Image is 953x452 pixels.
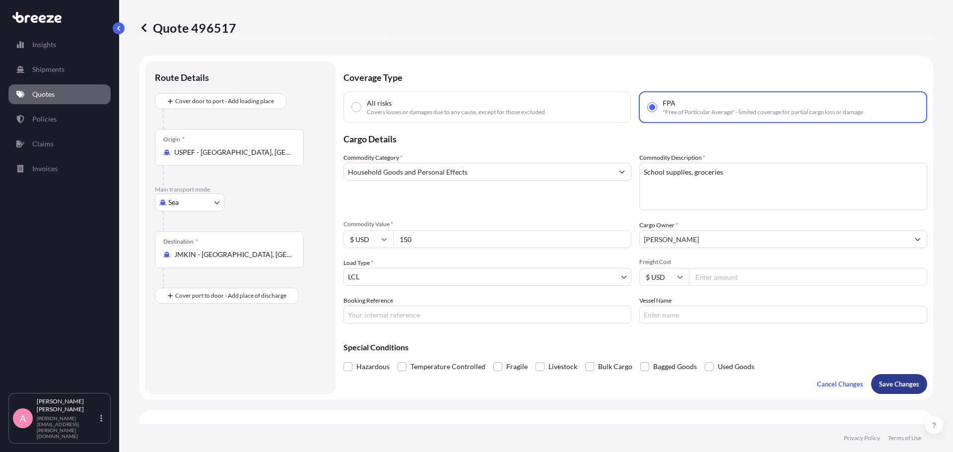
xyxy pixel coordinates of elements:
[367,108,545,116] span: Covers losses or damages due to any cause, except for those excluded
[155,194,224,211] button: Select transport
[663,98,676,108] span: FPA
[343,123,927,153] p: Cargo Details
[175,291,286,301] span: Cover port to door - Add place of discharge
[343,62,927,91] p: Coverage Type
[32,89,55,99] p: Quotes
[343,306,631,323] input: Your internal reference
[32,114,57,124] p: Policies
[343,220,631,228] span: Commodity Value
[817,379,863,389] p: Cancel Changes
[506,359,528,374] span: Fragile
[163,238,198,246] div: Destination
[689,268,927,286] input: Enter amount
[32,139,54,149] p: Claims
[139,20,236,36] p: Quote 496517
[888,434,921,442] a: Terms of Use
[174,250,291,259] input: Destination
[367,98,392,108] span: All risks
[639,306,927,323] input: Enter name
[343,296,393,306] label: Booking Reference
[8,60,111,79] a: Shipments
[32,40,56,50] p: Insights
[343,268,631,286] button: LCL
[8,159,111,179] a: Invoices
[20,413,26,423] span: A
[8,109,111,129] a: Policies
[613,163,631,181] button: Show suggestions
[844,434,880,442] a: Privacy Policy
[344,163,613,181] input: Select a commodity type
[155,93,286,109] button: Cover door to port - Add loading place
[343,343,927,351] p: Special Conditions
[648,103,657,112] input: FPA"Free of Particular Average" - limited coverage for partial cargo loss or damage
[653,359,697,374] span: Bagged Goods
[356,359,390,374] span: Hazardous
[175,96,274,106] span: Cover door to port - Add loading place
[343,153,403,163] label: Commodity Category
[639,163,927,210] textarea: School supplies, groceries
[352,103,361,112] input: All risksCovers losses or damages due to any cause, except for those excluded
[639,258,927,266] span: Freight Cost
[663,108,863,116] span: "Free of Particular Average" - limited coverage for partial cargo loss or damage
[155,288,299,304] button: Cover port to door - Add place of discharge
[410,359,485,374] span: Temperature Controlled
[348,272,359,282] span: LCL
[639,153,705,163] label: Commodity Description
[639,296,672,306] label: Vessel Name
[8,35,111,55] a: Insights
[168,197,179,207] span: Sea
[32,164,58,174] p: Invoices
[174,147,291,157] input: Origin
[598,359,632,374] span: Bulk Cargo
[639,220,678,230] label: Cargo Owner
[8,84,111,104] a: Quotes
[640,230,909,248] input: Full name
[879,379,919,389] p: Save Changes
[32,65,65,74] p: Shipments
[343,258,373,268] span: Load Type
[155,71,209,83] p: Route Details
[393,230,631,248] input: Type amount
[37,415,98,439] p: [PERSON_NAME][EMAIL_ADDRESS][PERSON_NAME][DOMAIN_NAME]
[155,186,326,194] p: Main transport mode
[548,359,577,374] span: Livestock
[871,374,927,394] button: Save Changes
[909,230,927,248] button: Show suggestions
[718,359,754,374] span: Used Goods
[809,374,871,394] button: Cancel Changes
[8,134,111,154] a: Claims
[37,397,98,413] p: [PERSON_NAME] [PERSON_NAME]
[163,135,185,143] div: Origin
